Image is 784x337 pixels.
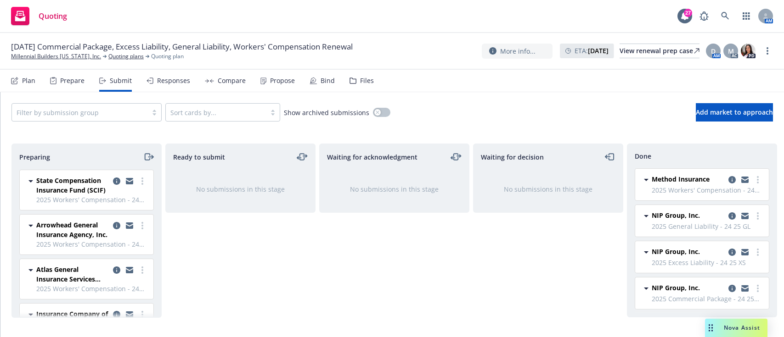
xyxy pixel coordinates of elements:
[762,45,773,56] a: more
[19,152,50,162] span: Preparing
[11,52,101,61] a: Millennial Builders [US_STATE], Inc.
[151,52,184,61] span: Quoting plan
[652,210,700,220] span: NIP Group, Inc.
[36,284,148,293] span: 2025 Workers' Compensation - 24 25 WC
[36,309,109,328] span: Insurance Company of the West (ICW)
[143,151,154,162] a: moveRight
[652,221,763,231] span: 2025 General Liability - 24 25 GL
[111,220,122,231] a: copy logging email
[111,265,122,276] a: copy logging email
[727,247,738,258] a: copy logging email
[727,210,738,221] a: copy logging email
[705,319,716,337] div: Drag to move
[36,220,109,239] span: Arrowhead General Insurance Agency, Inc.
[696,103,773,122] button: Add market to approach
[321,77,335,84] div: Bind
[604,151,615,162] a: moveLeft
[270,77,295,84] div: Propose
[752,210,763,221] a: more
[36,195,148,204] span: 2025 Workers' Compensation - 24 25 WC
[137,309,148,320] a: more
[739,247,750,258] a: copy logging email
[739,174,750,185] a: copy logging email
[500,46,536,56] span: More info...
[327,152,417,162] span: Waiting for acknowledgment
[173,152,225,162] span: Ready to submit
[36,176,109,195] span: State Compensation Insurance Fund (SCIF)
[137,265,148,276] a: more
[575,46,609,55] span: ETA :
[695,7,713,25] a: Report a Bug
[218,77,246,84] div: Compare
[588,46,609,55] strong: [DATE]
[652,283,700,293] span: NIP Group, Inc.
[36,239,148,249] span: 2025 Workers' Compensation - 24 25 WC
[652,174,710,184] span: Method Insurance
[711,46,716,56] span: D
[284,108,369,117] span: Show archived submissions
[334,184,454,194] div: No submissions in this stage
[482,44,553,59] button: More info...
[727,283,738,294] a: copy logging email
[737,7,756,25] a: Switch app
[451,151,462,162] a: moveLeftRight
[752,247,763,258] a: more
[22,77,35,84] div: Plan
[620,44,699,58] a: View renewal prep case
[652,247,700,256] span: NIP Group, Inc.
[124,220,135,231] a: copy logging email
[111,176,122,187] a: copy logging email
[7,3,71,29] a: Quoting
[727,174,738,185] a: copy logging email
[752,174,763,185] a: more
[739,283,750,294] a: copy logging email
[137,176,148,187] a: more
[724,324,760,331] span: Nova Assist
[60,77,85,84] div: Prepare
[652,258,763,267] span: 2025 Excess Liability - 24 25 XS
[684,9,692,17] div: 27
[741,44,756,58] img: photo
[297,151,308,162] a: moveLeftRight
[39,12,67,20] span: Quoting
[124,176,135,187] a: copy logging email
[124,265,135,276] a: copy logging email
[11,41,353,52] span: [DATE] Commercial Package, Excess Liability, General Liability, Workers' Compensation Renewal
[728,46,734,56] span: M
[36,265,109,284] span: Atlas General Insurance Services (RPS)
[481,152,544,162] span: Waiting for decision
[108,52,144,61] a: Quoting plans
[739,210,750,221] a: copy logging email
[137,220,148,231] a: more
[111,309,122,320] a: copy logging email
[752,283,763,294] a: more
[652,294,763,304] span: 2025 Commercial Package - 24 25 Prof/Poll
[488,184,608,194] div: No submissions in this stage
[157,77,190,84] div: Responses
[360,77,374,84] div: Files
[635,151,651,161] span: Done
[180,184,300,194] div: No submissions in this stage
[652,185,763,195] span: 2025 Workers' Compensation - 24 25 WC
[110,77,132,84] div: Submit
[124,309,135,320] a: copy logging email
[696,108,773,116] span: Add market to approach
[716,7,734,25] a: Search
[705,319,767,337] button: Nova Assist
